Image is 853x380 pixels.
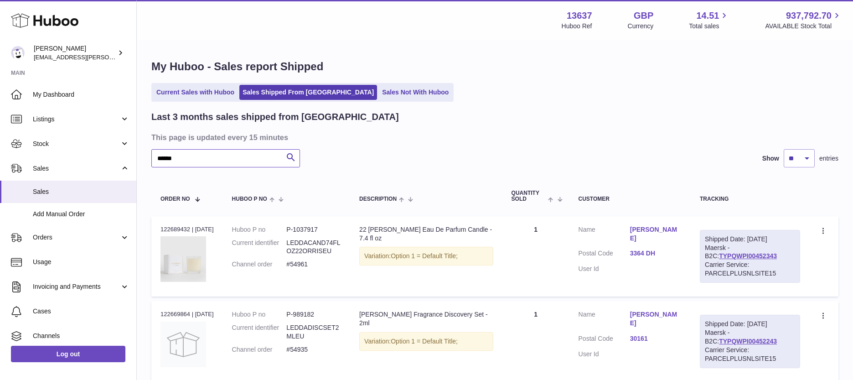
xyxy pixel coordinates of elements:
[359,196,397,202] span: Description
[33,233,120,242] span: Orders
[160,310,214,318] div: 122669864 | [DATE]
[705,320,795,328] div: Shipped Date: [DATE]
[630,225,682,243] a: [PERSON_NAME]
[579,265,630,273] dt: User Id
[232,239,287,256] dt: Current identifier
[705,235,795,244] div: Shipped Date: [DATE]
[33,332,129,340] span: Channels
[232,260,287,269] dt: Channel order
[502,216,569,297] td: 1
[689,10,729,31] a: 14.51 Total sales
[33,140,120,148] span: Stock
[359,332,493,351] div: Variation:
[700,196,800,202] div: Tracking
[232,323,287,341] dt: Current identifier
[765,10,842,31] a: 937,792.70 AVAILABLE Stock Total
[630,334,682,343] a: 30161
[762,154,779,163] label: Show
[286,345,341,354] dd: #54935
[151,59,838,74] h1: My Huboo - Sales report Shipped
[567,10,592,22] strong: 13637
[630,310,682,328] a: [PERSON_NAME]
[160,225,214,234] div: 122689432 | [DATE]
[391,338,458,345] span: Option 1 = Default Title;
[634,10,653,22] strong: GBP
[579,310,630,330] dt: Name
[33,282,120,291] span: Invoicing and Payments
[160,322,206,367] img: no-photo.jpg
[689,22,729,31] span: Total sales
[579,334,630,345] dt: Postal Code
[705,260,795,278] div: Carrier Service: PARCELPLUSNLSITE15
[11,46,25,60] img: jonny@ledda.co
[33,210,129,219] span: Add Manual Order
[819,154,838,163] span: entries
[286,225,341,234] dd: P-1037917
[34,53,183,61] span: [EMAIL_ADDRESS][PERSON_NAME][DOMAIN_NAME]
[160,236,206,282] img: LEDDACAND74FLOZ22ORRIS-_5149_5180a.jpg
[239,85,377,100] a: Sales Shipped From [GEOGRAPHIC_DATA]
[151,111,399,123] h2: Last 3 months sales shipped from [GEOGRAPHIC_DATA]
[579,249,630,260] dt: Postal Code
[700,315,800,368] div: Maersk - B2C:
[151,132,836,142] h3: This page is updated every 15 minutes
[33,307,129,316] span: Cases
[232,310,287,319] dt: Huboo P no
[630,249,682,258] a: 3364 DH
[700,230,800,283] div: Maersk - B2C:
[786,10,832,22] span: 937,792.70
[628,22,654,31] div: Currency
[765,22,842,31] span: AVAILABLE Stock Total
[719,338,777,345] a: TYPQWPI00452243
[232,225,287,234] dt: Huboo P no
[705,346,795,363] div: Carrier Service: PARCELPLUSNLSITE15
[286,323,341,341] dd: LEDDADISCSET2MLEU
[33,164,120,173] span: Sales
[579,196,682,202] div: Customer
[33,258,129,266] span: Usage
[391,252,458,260] span: Option 1 = Default Title;
[719,252,777,260] a: TYPQWPI00452343
[286,239,341,256] dd: LEDDACAND74FLOZ22ORRISEU
[153,85,238,100] a: Current Sales with Huboo
[11,346,125,362] a: Log out
[232,345,287,354] dt: Channel order
[579,350,630,359] dt: User Id
[696,10,719,22] span: 14.51
[512,190,546,202] span: Quantity Sold
[286,260,341,269] dd: #54961
[34,44,116,62] div: [PERSON_NAME]
[579,225,630,245] dt: Name
[33,90,129,99] span: My Dashboard
[562,22,592,31] div: Huboo Ref
[33,187,129,196] span: Sales
[232,196,267,202] span: Huboo P no
[286,310,341,319] dd: P-989182
[359,225,493,243] div: 22 [PERSON_NAME] Eau De Parfum Candle - 7.4 fl oz
[359,247,493,265] div: Variation:
[33,115,120,124] span: Listings
[160,196,190,202] span: Order No
[359,310,493,328] div: [PERSON_NAME] Fragrance Discovery Set - 2ml
[379,85,452,100] a: Sales Not With Huboo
